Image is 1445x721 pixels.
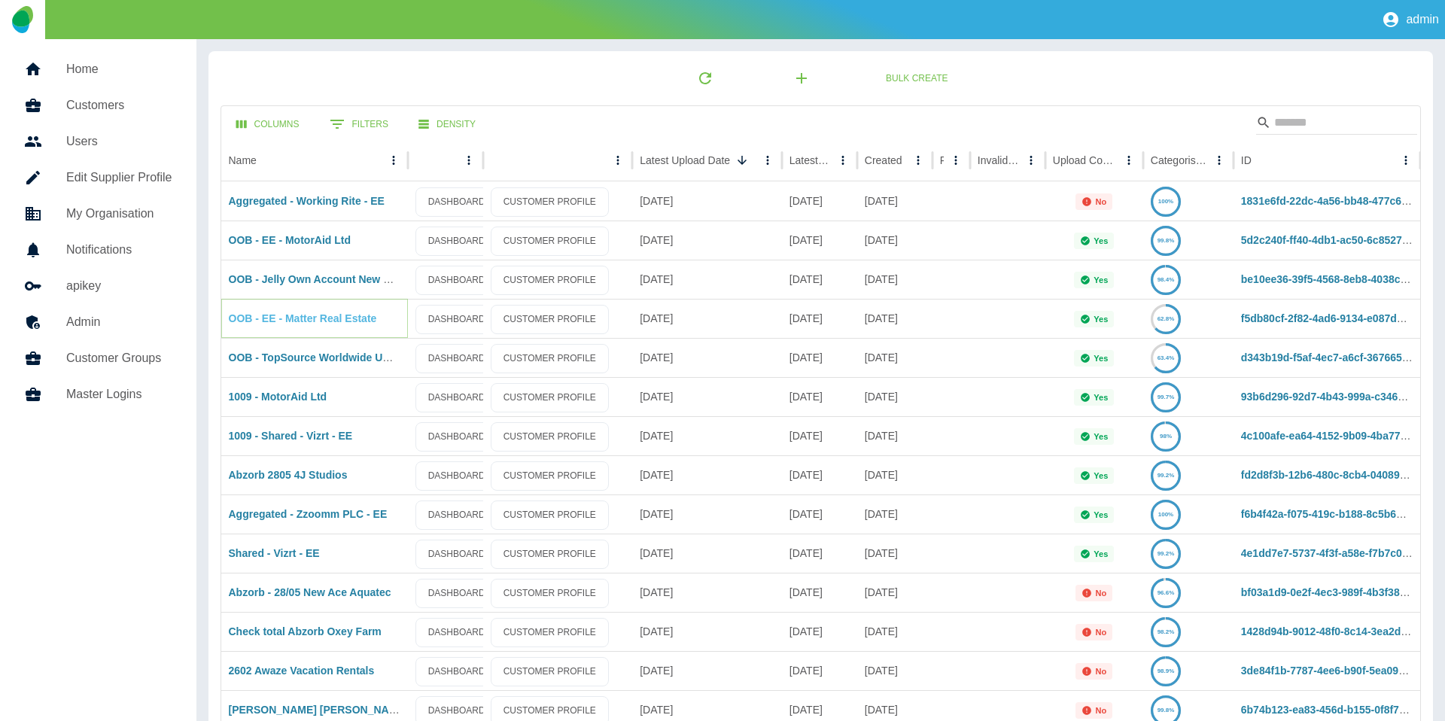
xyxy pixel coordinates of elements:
[1094,315,1108,324] p: Yes
[1241,312,1438,324] a: f5db80cf-2f82-4ad6-9134-e087d6085946
[1241,273,1437,285] a: be10ee36-39f5-4568-8eb8-4038cfcc7f57
[229,234,351,246] a: OOB - EE - MotorAid Ltd
[857,260,932,299] div: 17 Sep 2025
[945,150,966,171] button: Ref column menu
[632,181,782,221] div: 17 Sep 2025
[491,657,609,686] a: CUSTOMER PROFILE
[1241,430,1439,442] a: 4c100afe-ea64-4152-9b09-4ba77af4601a
[632,260,782,299] div: 17 Sep 2025
[1241,195,1443,207] a: 1831e6fd-22dc-4a56-bb48-477c66108c11
[782,534,857,573] div: 26 Aug 2025
[491,383,609,412] a: CUSTOMER PROFILE
[415,187,498,217] a: DASHBOARD
[415,344,498,373] a: DASHBOARD
[66,169,172,187] h5: Edit Supplier Profile
[782,260,857,299] div: 30 Aug 2025
[415,540,498,569] a: DASHBOARD
[1095,706,1106,715] p: No
[491,579,609,608] a: CUSTOMER PROFILE
[415,227,498,256] a: DASHBOARD
[857,181,932,221] div: 13 Aug 2025
[66,349,172,367] h5: Customer Groups
[1151,430,1181,442] a: 98%
[1094,354,1108,363] p: Yes
[782,612,857,651] div: 31 Aug 2025
[1406,13,1439,26] p: admin
[1241,547,1437,559] a: 4e1dd7e7-5737-4f3f-a58e-f7b7c05a4062
[12,376,184,412] a: Master Logins
[491,266,609,295] a: CUSTOMER PROFILE
[66,385,172,403] h5: Master Logins
[12,6,32,33] img: Logo
[857,416,932,455] div: 10 Sep 2025
[857,377,932,416] div: 10 Sep 2025
[1157,237,1174,244] text: 99.8%
[229,469,348,481] a: Abzorb 2805 4J Studios
[782,455,857,494] div: 31 Aug 2025
[632,612,782,651] div: 03 Sep 2025
[12,340,184,376] a: Customer Groups
[978,154,1019,166] div: Invalid Creds
[491,422,609,452] a: CUSTOMER PROFILE
[1021,150,1042,171] button: Invalid Creds column menu
[782,573,857,612] div: 31 Aug 2025
[1151,625,1181,637] a: 98.2%
[1151,195,1181,207] a: 100%
[865,154,902,166] div: Created
[782,338,857,377] div: 21 Aug 2025
[1075,663,1112,680] div: Not all required reports for this customer were uploaded for the latest usage month.
[857,651,932,690] div: 26 Feb 2025
[415,383,498,412] a: DASHBOARD
[1095,667,1106,676] p: No
[1151,665,1181,677] a: 98.9%
[415,461,498,491] a: DASHBOARD
[318,109,400,139] button: Show filters
[229,391,327,403] a: 1009 - MotorAid Ltd
[1094,510,1108,519] p: Yes
[1053,154,1117,166] div: Upload Complete
[1241,625,1440,637] a: 1428d94b-9012-48f0-8c14-3ea2dcbe1feb
[1157,472,1174,479] text: 99.2%
[229,312,377,324] a: OOB - EE - Matter Real Estate
[491,540,609,569] a: CUSTOMER PROFILE
[1094,275,1108,284] p: Yes
[874,65,960,93] button: Bulk Create
[66,241,172,259] h5: Notifications
[732,150,753,171] button: Sort
[491,227,609,256] a: CUSTOMER PROFILE
[224,111,312,138] button: Select columns
[12,268,184,304] a: apikey
[832,150,853,171] button: Latest Usage column menu
[782,651,857,690] div: 31 Aug 2025
[491,500,609,530] a: CUSTOMER PROFILE
[1151,704,1181,716] a: 99.8%
[229,625,382,637] a: Check total Abzorb Oxey Farm
[1376,5,1445,35] button: admin
[12,87,184,123] a: Customers
[1075,193,1112,210] div: Not all required reports for this customer were uploaded for the latest usage month.
[789,154,831,166] div: Latest Usage
[415,422,498,452] a: DASHBOARD
[66,96,172,114] h5: Customers
[632,221,782,260] div: 17 Sep 2025
[415,618,498,647] a: DASHBOARD
[1241,586,1433,598] a: bf03a1d9-0e2f-4ec3-989f-4b3f38fc03d9
[1151,273,1181,285] a: 98.4%
[1256,111,1417,138] div: Search
[1160,433,1172,440] text: 98%
[66,60,172,78] h5: Home
[1241,469,1440,481] a: fd2d8f3b-12b6-480c-8cb4-0408951ca7a4
[1241,665,1437,677] a: 3de84f1b-7787-4ee6-b90f-5ea096ea0f90
[1151,154,1207,166] div: Categorised
[1158,198,1173,205] text: 100%
[229,508,388,520] a: Aggregated - Zzoomm PLC - EE
[1241,704,1438,716] a: 6b74b123-ea83-456d-b155-0f8f79f5e5d7
[1157,354,1174,361] text: 63.4%
[782,221,857,260] div: 26 Aug 2025
[757,150,778,171] button: Latest Upload Date column menu
[1075,624,1112,640] div: Not all required reports for this customer were uploaded for the latest usage month.
[12,160,184,196] a: Edit Supplier Profile
[229,665,375,677] a: 2602 Awaze Vacation Rentals
[229,351,431,364] a: OOB - TopSource Worldwide UK Limited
